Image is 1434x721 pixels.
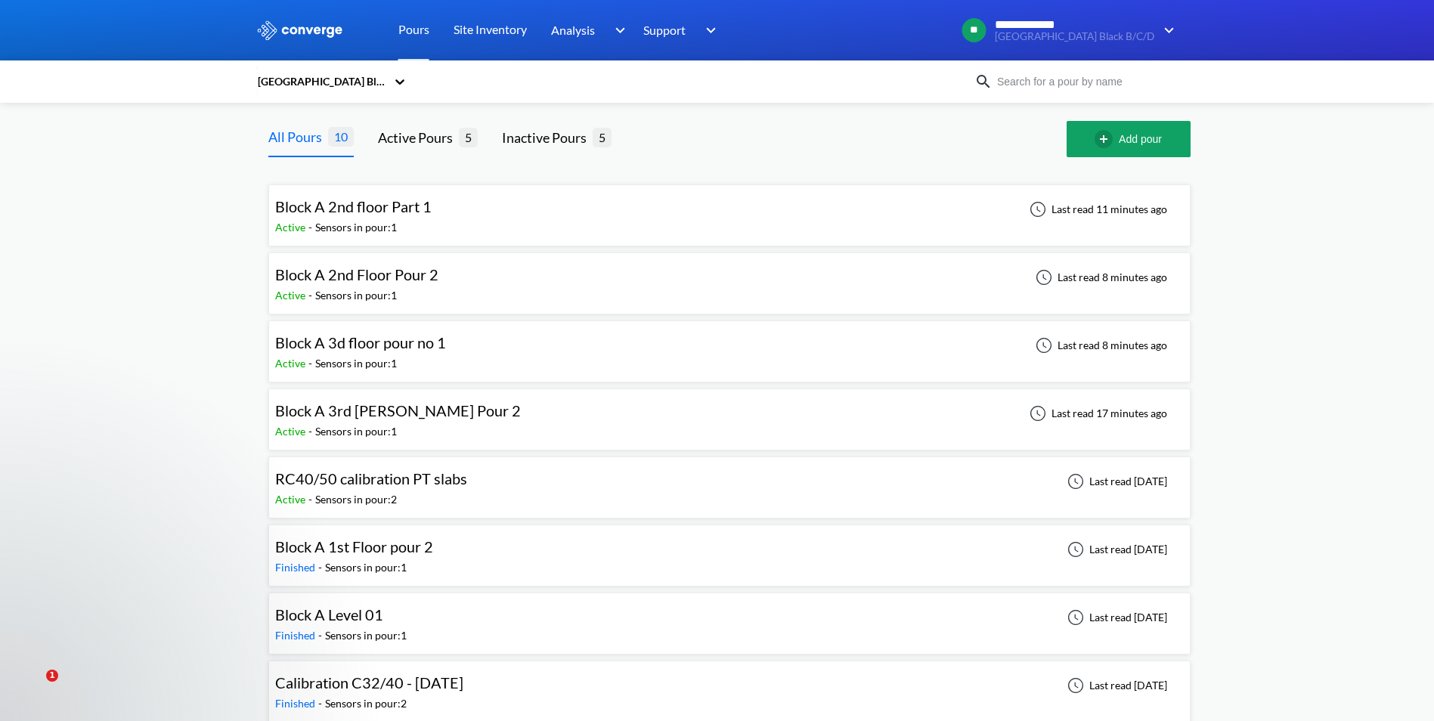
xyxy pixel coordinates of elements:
div: Sensors in pour: 1 [315,423,397,440]
span: Finished [275,697,318,710]
img: downArrow.svg [1154,21,1178,39]
span: Block A 1st Floor pour 2 [275,537,433,555]
span: Active [275,221,308,234]
a: Calibration C32/40 - [DATE]Finished-Sensors in pour:2Last read [DATE] [268,678,1191,691]
span: Support [643,20,686,39]
img: downArrow.svg [696,21,720,39]
span: 1 [46,670,58,682]
iframe: Intercom live chat [15,670,51,706]
span: - [318,697,325,710]
div: Last read [DATE] [1059,540,1172,559]
div: Sensors in pour: 1 [315,219,397,236]
div: Active Pours [378,127,459,148]
div: Sensors in pour: 1 [325,627,407,644]
div: Last read 17 minutes ago [1021,404,1172,422]
img: icon-search.svg [974,73,993,91]
img: logo_ewhite.svg [256,20,344,40]
button: Add pour [1067,121,1191,157]
div: Last read [DATE] [1059,676,1172,695]
a: Block A 2nd floor Part 1Active-Sensors in pour:1Last read 11 minutes ago [268,202,1191,215]
span: 5 [593,128,612,147]
div: Last read 8 minutes ago [1027,336,1172,354]
div: Sensors in pour: 1 [315,355,397,372]
span: Block A 3rd [PERSON_NAME] Pour 2 [275,401,521,419]
a: Block A Level 01Finished-Sensors in pour:1Last read [DATE] [268,610,1191,623]
span: Analysis [551,20,595,39]
div: Last read 8 minutes ago [1027,268,1172,286]
div: Last read [DATE] [1059,608,1172,627]
div: Sensors in pour: 1 [315,287,397,304]
div: Sensors in pour: 2 [325,695,407,712]
span: Block A 3d floor pour no 1 [275,333,446,351]
a: Block A 2nd Floor Pour 2Active-Sensors in pour:1Last read 8 minutes ago [268,270,1191,283]
a: Block A 3rd [PERSON_NAME] Pour 2Active-Sensors in pour:1Last read 17 minutes ago [268,406,1191,419]
span: Block A 2nd floor Part 1 [275,197,432,215]
iframe: Intercom notifications message [11,574,314,680]
div: Sensors in pour: 2 [315,491,397,508]
img: downArrow.svg [605,21,629,39]
span: Active [275,357,308,370]
div: Inactive Pours [502,127,593,148]
span: 5 [459,128,478,147]
span: [GEOGRAPHIC_DATA] Black B/C/D [995,31,1154,42]
span: Calibration C32/40 - [DATE] [275,673,463,692]
div: Sensors in pour: 1 [325,559,407,576]
span: - [308,289,315,302]
span: RC40/50 calibration PT slabs [275,469,467,487]
a: Block A 1st Floor pour 2Finished-Sensors in pour:1Last read [DATE] [268,542,1191,555]
span: - [308,221,315,234]
span: Active [275,493,308,506]
span: Finished [275,561,318,574]
span: Block A Level 01 [275,605,383,624]
span: Block A 2nd Floor Pour 2 [275,265,438,283]
span: Active [275,425,308,438]
img: add-circle-outline.svg [1095,130,1119,148]
a: RC40/50 calibration PT slabsActive-Sensors in pour:2Last read [DATE] [268,474,1191,487]
span: - [318,629,325,642]
input: Search for a pour by name [993,73,1175,90]
div: Last read 11 minutes ago [1021,200,1172,218]
span: - [308,357,315,370]
span: - [318,561,325,574]
span: - [308,493,315,506]
a: Block A 3d floor pour no 1Active-Sensors in pour:1Last read 8 minutes ago [268,338,1191,351]
span: 10 [328,127,354,146]
div: Last read [DATE] [1059,472,1172,490]
div: [GEOGRAPHIC_DATA] Black B/C/D [256,73,386,90]
span: Active [275,289,308,302]
div: All Pours [268,126,328,147]
span: - [308,425,315,438]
